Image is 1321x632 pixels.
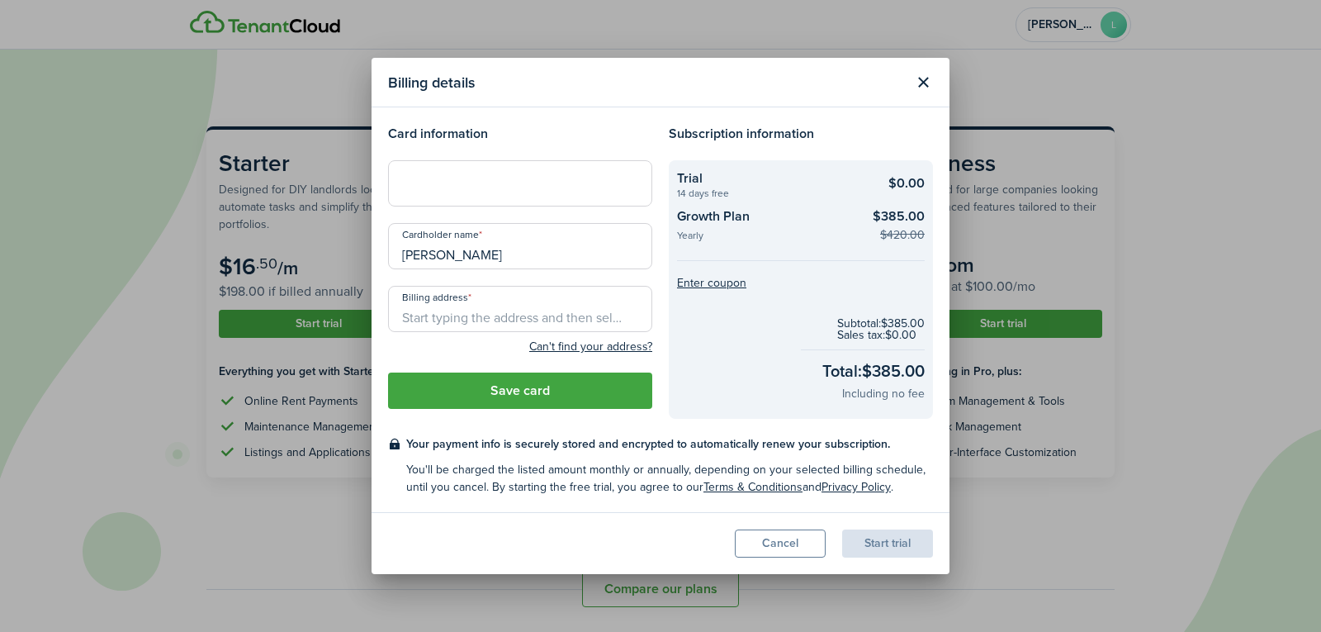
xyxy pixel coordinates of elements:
[837,330,925,341] checkout-subtotal-item: Sales tax: $0.00
[703,478,803,496] a: Terms & Conditions
[677,169,863,188] checkout-summary-item-title: Trial
[873,207,925,226] checkout-summary-item-main-price: $385.00
[677,207,863,230] checkout-summary-item-title: Growth Plan
[399,176,642,192] iframe: Secure card payment input frame
[529,339,652,355] button: Can't find your address?
[677,230,863,245] checkout-summary-item-description: Yearly
[388,286,652,332] input: Start typing the address and then select from the dropdown
[406,461,933,496] checkout-terms-secondary: You'll be charged the listed amount monthly or annually, depending on your selected billing sched...
[821,478,891,496] a: Privacy Policy
[677,278,746,289] button: Enter coupon
[406,435,933,453] checkout-terms-main: Your payment info is securely stored and encrypted to automatically renew your subscription.
[909,69,937,97] button: Close modal
[822,359,925,383] checkout-total-main: Total: $385.00
[842,385,925,402] checkout-total-secondary: Including no fee
[388,373,652,409] button: Save card
[837,318,925,330] checkout-subtotal-item: Subtotal: $385.00
[880,226,925,244] checkout-summary-item-old-price: $420.00
[735,530,826,558] button: Cancel
[677,188,863,198] checkout-summary-item-description: 14 days free
[669,124,933,144] h4: Subscription information
[388,124,652,144] h4: Card information
[388,66,905,98] modal-title: Billing details
[888,173,925,193] checkout-summary-item-main-price: $0.00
